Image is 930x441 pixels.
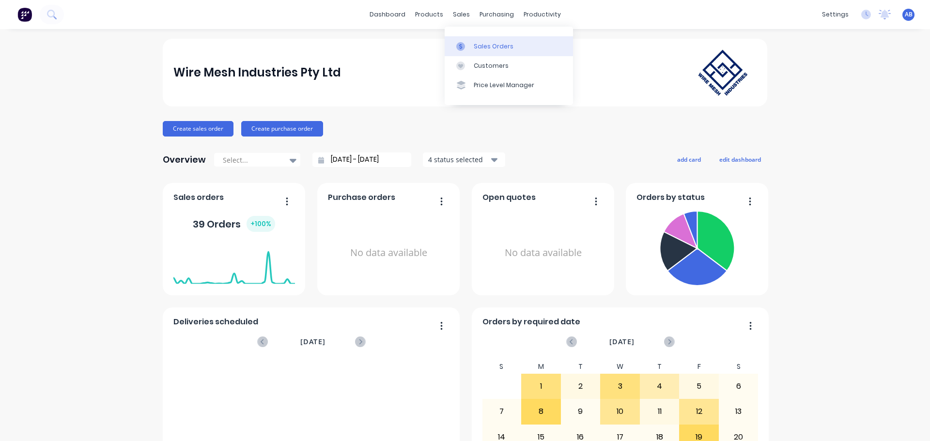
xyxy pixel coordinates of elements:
div: M [521,360,561,374]
div: T [561,360,601,374]
div: Overview [163,150,206,169]
div: W [600,360,640,374]
div: No data available [482,207,604,299]
a: Customers [445,56,573,76]
div: sales [448,7,475,22]
div: settings [817,7,853,22]
div: 6 [719,374,758,398]
a: dashboard [365,7,410,22]
a: Sales Orders [445,36,573,56]
span: [DATE] [300,336,325,347]
div: S [719,360,759,374]
img: Wire Mesh Industries Pty Ltd [689,40,757,105]
span: Purchase orders [328,192,395,203]
div: Wire Mesh Industries Pty Ltd [173,63,341,82]
div: 8 [522,399,560,424]
div: 1 [522,374,560,398]
div: + 100 % [247,216,275,232]
div: Sales Orders [474,42,513,51]
div: 9 [561,399,600,424]
span: Orders by status [636,192,705,203]
span: Sales orders [173,192,224,203]
div: 11 [640,399,679,424]
button: Create purchase order [241,121,323,137]
div: 12 [680,399,718,424]
div: Customers [474,61,509,70]
span: [DATE] [609,336,635,347]
div: F [679,360,719,374]
div: 39 Orders [193,216,275,232]
div: 3 [601,374,639,398]
div: 13 [719,399,758,424]
div: products [410,7,448,22]
span: Open quotes [482,192,536,203]
button: 4 status selected [423,152,505,167]
button: edit dashboard [713,153,767,166]
a: Price Level Manager [445,76,573,95]
img: Factory [17,7,32,22]
span: AB [905,10,913,19]
div: 5 [680,374,718,398]
span: Orders by required date [482,316,580,328]
div: purchasing [475,7,519,22]
div: 2 [561,374,600,398]
div: Price Level Manager [474,81,534,90]
div: S [482,360,522,374]
div: 7 [482,399,521,424]
div: productivity [519,7,566,22]
button: Create sales order [163,121,233,137]
div: No data available [328,207,449,299]
div: T [640,360,680,374]
div: 4 status selected [428,154,489,165]
button: add card [671,153,707,166]
div: 4 [640,374,679,398]
div: 10 [601,399,639,424]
